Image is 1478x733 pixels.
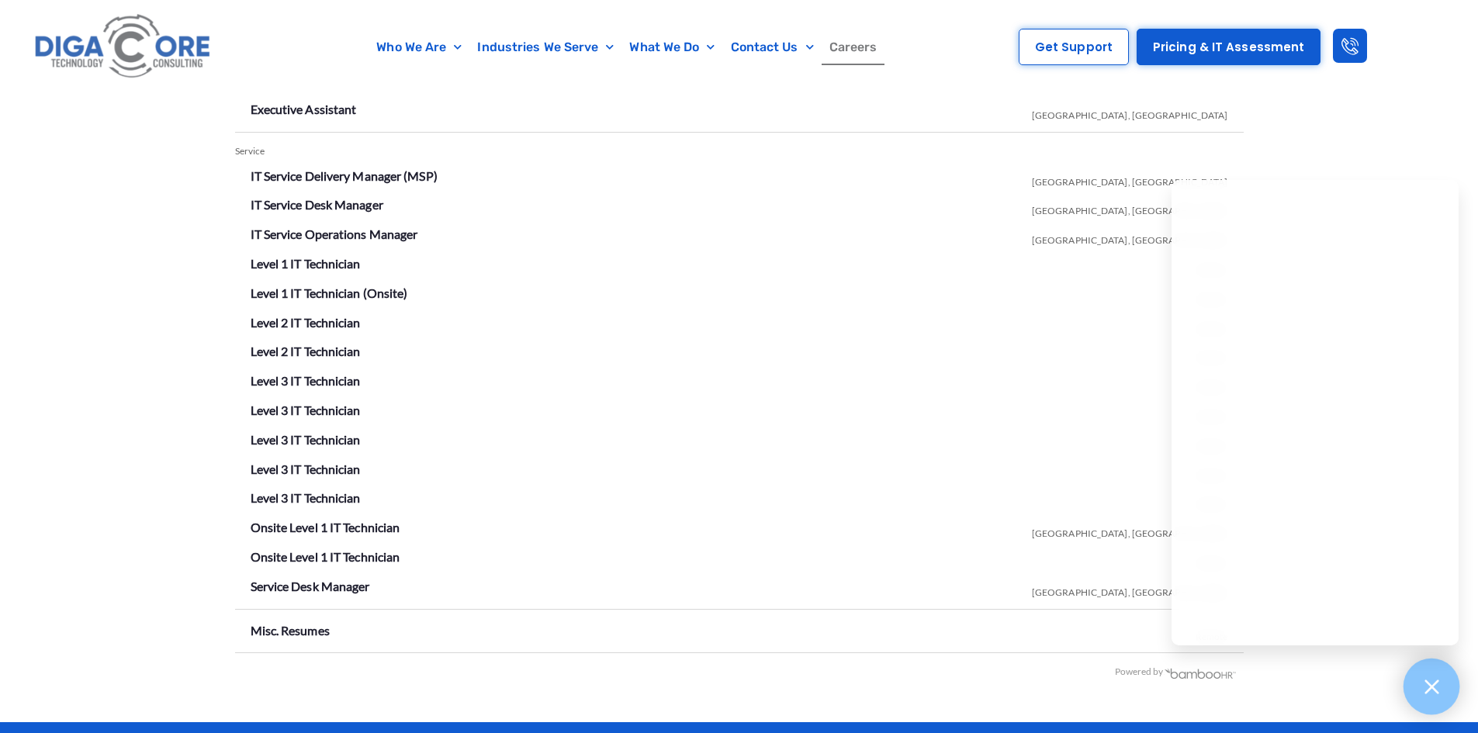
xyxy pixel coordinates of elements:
a: IT Service Operations Manager [251,226,418,241]
span: [GEOGRAPHIC_DATA], [GEOGRAPHIC_DATA] [1032,193,1228,223]
div: Powered by [235,661,1237,683]
a: Level 3 IT Technician [251,403,361,417]
a: Who We Are [369,29,469,65]
iframe: Chatgenie Messenger [1172,180,1459,645]
a: Misc. Resumes [251,623,330,638]
a: Contact Us [723,29,822,65]
a: Onsite Level 1 IT Technician [251,549,400,564]
a: Industries We Serve [469,29,621,65]
a: Level 3 IT Technician [251,462,361,476]
a: Get Support [1019,29,1129,65]
span: [GEOGRAPHIC_DATA], [GEOGRAPHIC_DATA] [1032,98,1228,127]
a: Level 2 IT Technician [251,315,361,330]
a: Level 1 IT Technician (Onsite) [251,285,408,300]
a: IT Service Desk Manager [251,197,383,212]
a: IT Service Delivery Manager (MSP) [251,168,438,183]
a: Onsite Level 1 IT Technician [251,520,400,534]
span: [GEOGRAPHIC_DATA], [GEOGRAPHIC_DATA] [1032,164,1228,194]
span: Pricing & IT Assessment [1153,41,1304,53]
span: [GEOGRAPHIC_DATA], [GEOGRAPHIC_DATA] [1032,516,1228,545]
span: [GEOGRAPHIC_DATA], [GEOGRAPHIC_DATA] [1032,223,1228,252]
a: Level 3 IT Technician [251,373,361,388]
a: Level 3 IT Technician [251,432,361,447]
img: BambooHR - HR software [1164,666,1237,679]
img: Digacore logo 1 [30,8,216,86]
a: Level 1 IT Technician [251,256,361,271]
span: [GEOGRAPHIC_DATA], [GEOGRAPHIC_DATA] [1032,575,1228,604]
a: Executive Assistant [251,102,357,116]
a: Service Desk Manager [251,579,370,593]
a: Pricing & IT Assessment [1137,29,1321,65]
a: Level 3 IT Technician [251,490,361,505]
nav: Menu [291,29,964,65]
span: Get Support [1035,41,1113,53]
div: Service [235,140,1244,163]
a: What We Do [621,29,722,65]
a: Careers [822,29,885,65]
a: Level 2 IT Technician [251,344,361,358]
